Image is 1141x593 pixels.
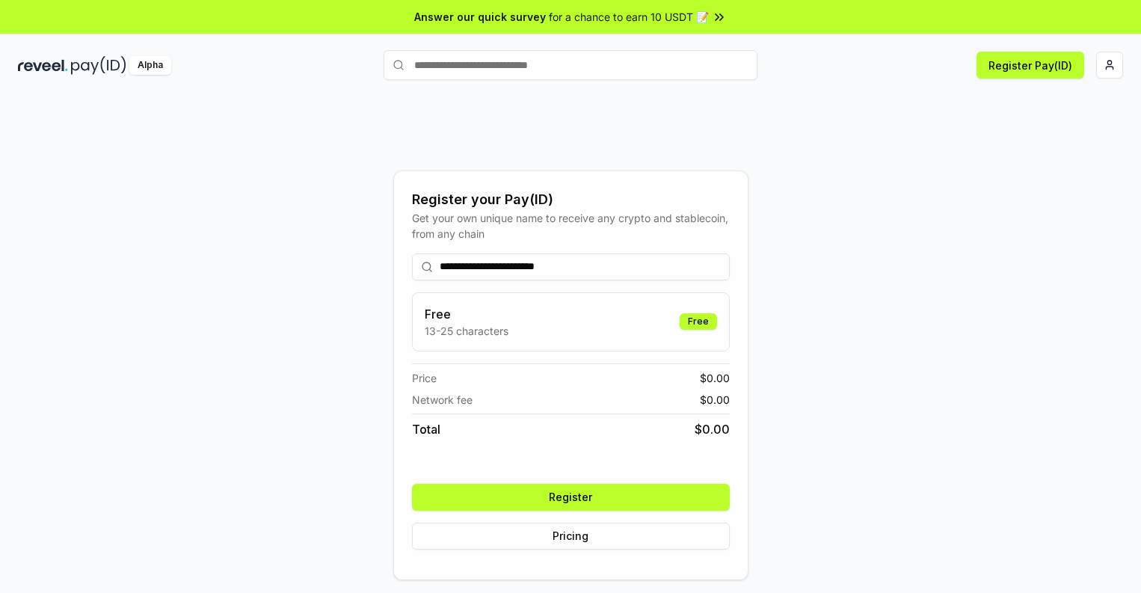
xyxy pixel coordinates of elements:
[695,420,730,438] span: $ 0.00
[425,323,508,339] p: 13-25 characters
[549,9,709,25] span: for a chance to earn 10 USDT 📝
[412,484,730,511] button: Register
[412,420,440,438] span: Total
[412,210,730,242] div: Get your own unique name to receive any crypto and stablecoin, from any chain
[414,9,546,25] span: Answer our quick survey
[977,52,1084,79] button: Register Pay(ID)
[412,392,473,408] span: Network fee
[700,392,730,408] span: $ 0.00
[680,313,717,330] div: Free
[412,523,730,550] button: Pricing
[700,370,730,386] span: $ 0.00
[71,56,126,75] img: pay_id
[129,56,171,75] div: Alpha
[412,189,730,210] div: Register your Pay(ID)
[18,56,68,75] img: reveel_dark
[412,370,437,386] span: Price
[425,305,508,323] h3: Free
